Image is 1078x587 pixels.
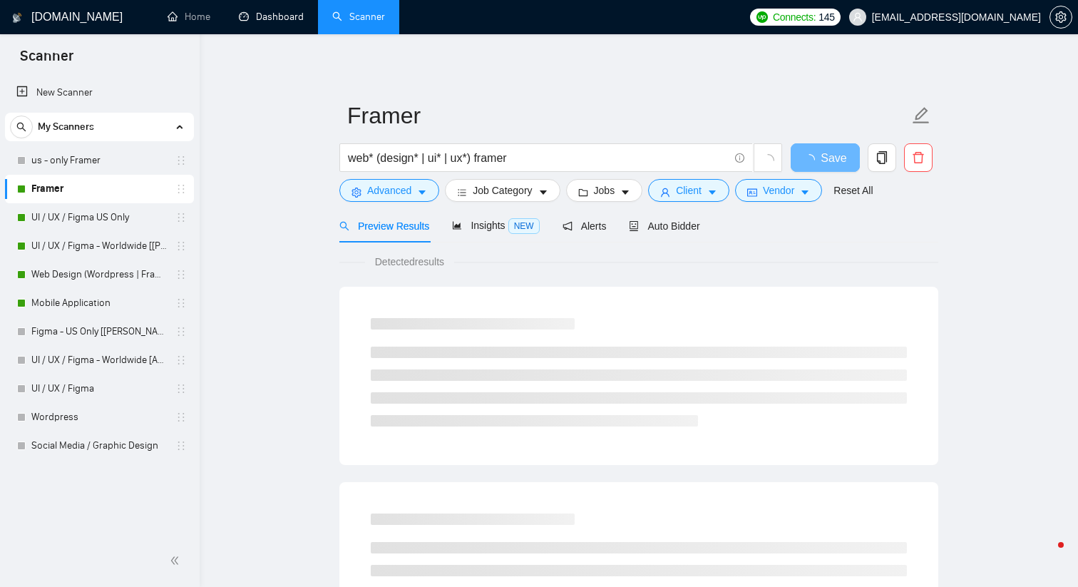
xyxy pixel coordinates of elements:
[11,122,32,132] span: search
[563,220,607,232] span: Alerts
[804,154,821,165] span: loading
[175,383,187,394] span: holder
[348,149,729,167] input: Search Freelance Jobs...
[31,403,167,432] a: Wordpress
[175,212,187,223] span: holder
[31,317,167,346] a: Figma - US Only [[PERSON_NAME]]
[1030,538,1064,573] iframe: Intercom live chat
[578,187,588,198] span: folder
[1050,11,1072,23] span: setting
[175,326,187,337] span: holder
[417,187,427,198] span: caret-down
[332,11,385,23] a: searchScanner
[5,78,194,107] li: New Scanner
[868,143,896,172] button: copy
[168,11,210,23] a: homeHome
[170,553,184,568] span: double-left
[1049,6,1072,29] button: setting
[31,175,167,203] a: Framer
[339,221,349,231] span: search
[648,179,729,202] button: userClientcaret-down
[905,151,932,164] span: delete
[452,220,462,230] span: area-chart
[31,232,167,260] a: UI / UX / Figma - Worldwide [[PERSON_NAME]]
[38,113,94,141] span: My Scanners
[735,153,744,163] span: info-circle
[12,6,22,29] img: logo
[31,432,167,460] a: Social Media / Graphic Design
[1049,11,1072,23] a: setting
[773,9,816,25] span: Connects:
[339,179,439,202] button: settingAdvancedcaret-down
[31,203,167,232] a: UI / UX / Figma US Only
[175,269,187,280] span: holder
[473,183,532,198] span: Job Category
[9,46,85,76] span: Scanner
[31,146,167,175] a: us - only Framer
[16,78,183,107] a: New Scanner
[629,220,699,232] span: Auto Bidder
[31,260,167,289] a: Web Design (Wordpress | Framer)
[365,254,454,270] span: Detected results
[31,289,167,317] a: Mobile Application
[175,183,187,195] span: holder
[735,179,822,202] button: idcardVendorcaret-down
[594,183,615,198] span: Jobs
[367,183,411,198] span: Advanced
[756,11,768,23] img: upwork-logo.png
[763,183,794,198] span: Vendor
[818,9,834,25] span: 145
[676,183,702,198] span: Client
[660,187,670,198] span: user
[821,149,846,167] span: Save
[508,218,540,234] span: NEW
[347,98,909,133] input: Scanner name...
[566,179,643,202] button: folderJobscaret-down
[239,11,304,23] a: dashboardDashboard
[904,143,933,172] button: delete
[175,240,187,252] span: holder
[620,187,630,198] span: caret-down
[31,374,167,403] a: UI / UX / Figma
[175,440,187,451] span: holder
[457,187,467,198] span: bars
[445,179,560,202] button: barsJob Categorycaret-down
[761,154,774,167] span: loading
[791,143,860,172] button: Save
[339,220,429,232] span: Preview Results
[563,221,573,231] span: notification
[10,116,33,138] button: search
[452,220,539,231] span: Insights
[912,106,930,125] span: edit
[175,155,187,166] span: holder
[5,113,194,460] li: My Scanners
[868,151,895,164] span: copy
[175,412,187,423] span: holder
[833,183,873,198] a: Reset All
[538,187,548,198] span: caret-down
[175,354,187,366] span: holder
[31,346,167,374] a: UI / UX / Figma - Worldwide [Anya]
[175,297,187,309] span: holder
[351,187,361,198] span: setting
[853,12,863,22] span: user
[800,187,810,198] span: caret-down
[707,187,717,198] span: caret-down
[747,187,757,198] span: idcard
[629,221,639,231] span: robot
